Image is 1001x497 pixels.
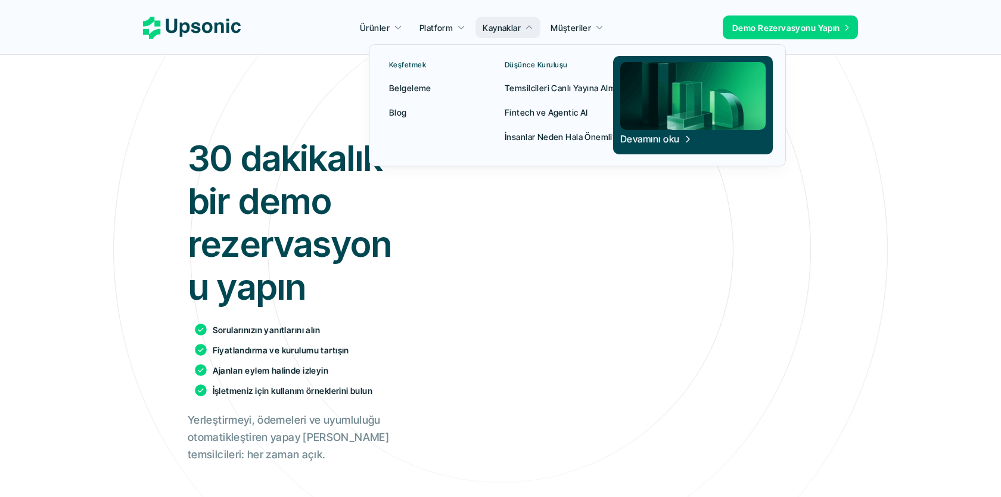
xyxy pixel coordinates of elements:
[188,136,391,308] font: 30 dakikalık bir demo rezervasyonu yapın
[505,83,620,93] font: Temsilcileri Canlı Yayına Alma
[382,101,483,123] a: Blog
[213,386,373,396] font: İşletmeniz için kullanım örneklerini bulun
[732,23,840,33] font: Demo Rezervasyonu Yapın
[505,132,617,142] font: İnsanlar Neden Hala Önemli?
[551,23,591,33] font: Müşteriler
[613,56,773,154] a: Devamını oku
[505,107,588,117] font: Fintech ve Agentic AI
[389,107,407,117] font: Blog
[188,414,391,461] font: Yerleştirmeyi, ödemeleri ve uyumluluğu otomatikleştiren yapay [PERSON_NAME] temsilcileri: her zam...
[213,345,349,355] font: Fiyatlandırma ve kurulumu tartışın
[419,23,453,33] font: Platform
[498,101,598,123] a: Fintech ve Agentic AI
[389,83,431,93] font: Belgeleme
[213,365,329,375] font: Ajanları eylem halinde izleyin
[505,60,568,69] font: Düşünce Kuruluşu
[498,77,598,98] a: Temsilcileri Canlı Yayına Alma
[498,126,598,147] a: İnsanlar Neden Hala Önemli?
[360,23,390,33] font: Ürünler
[723,15,858,39] a: Demo Rezervasyonu Yapın
[389,60,426,69] font: Keşfetmek
[620,133,692,145] span: Devamını oku
[213,325,321,335] font: Sorularınızın yanıtlarını alın
[483,23,521,33] font: Kaynaklar
[620,133,680,145] font: Devamını oku
[353,17,409,38] a: Ürünler
[382,77,483,98] a: Belgeleme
